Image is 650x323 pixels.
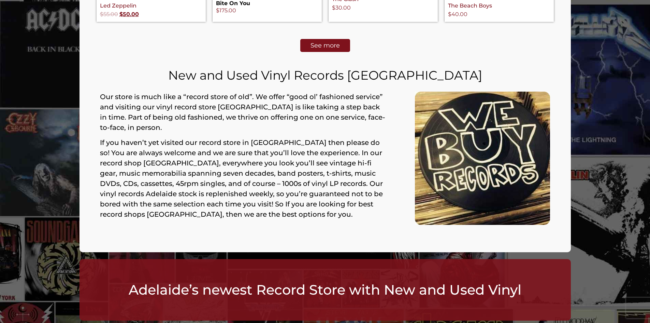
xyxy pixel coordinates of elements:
[448,2,492,9] a: The Beach Boys
[119,11,123,17] span: $
[100,2,136,9] a: Led Zeppelin
[119,11,139,17] bdi: 50.00
[100,11,103,17] span: $
[332,4,335,11] span: $
[97,69,554,81] h1: New and Used Vinyl Records [GEOGRAPHIC_DATA]
[300,39,350,52] a: See more
[448,11,467,17] bdi: 40.00
[332,4,351,11] bdi: 30.00
[100,92,388,133] p: Our store is much like a “record store of old”. We offer “good ol’ fashioned service” and visitin...
[100,11,118,17] bdi: 55.00
[83,283,567,297] h2: Adelaide’s newest Record Store with New and Used Vinyl
[216,7,236,14] bdi: 175.00
[100,137,388,219] p: If you haven’t yet visited our record store in [GEOGRAPHIC_DATA] then please do so! You are alway...
[216,7,219,14] span: $
[415,92,550,225] img: Buy Vinyle Records
[448,11,451,17] span: $
[310,42,340,49] span: See more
